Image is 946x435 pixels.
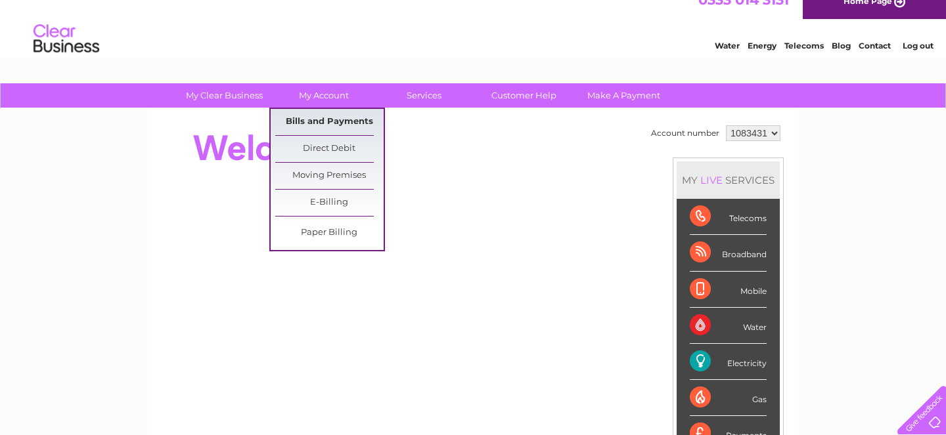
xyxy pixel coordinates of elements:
[698,7,789,23] a: 0333 014 3131
[275,109,384,135] a: Bills and Payments
[275,163,384,189] a: Moving Premises
[470,83,578,108] a: Customer Help
[690,344,767,380] div: Electricity
[648,122,723,144] td: Account number
[690,199,767,235] div: Telecoms
[33,34,100,74] img: logo.png
[164,7,784,64] div: Clear Business is a trading name of Verastar Limited (registered in [GEOGRAPHIC_DATA] No. 3667643...
[903,56,934,66] a: Log out
[690,235,767,271] div: Broadband
[690,308,767,344] div: Water
[690,272,767,308] div: Mobile
[859,56,891,66] a: Contact
[748,56,777,66] a: Energy
[275,190,384,216] a: E-Billing
[784,56,824,66] a: Telecoms
[832,56,851,66] a: Blog
[715,56,740,66] a: Water
[570,83,678,108] a: Make A Payment
[677,161,780,199] div: MY SERVICES
[698,174,725,186] div: LIVE
[275,220,384,246] a: Paper Billing
[370,83,478,108] a: Services
[275,136,384,162] a: Direct Debit
[270,83,378,108] a: My Account
[170,83,279,108] a: My Clear Business
[690,380,767,416] div: Gas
